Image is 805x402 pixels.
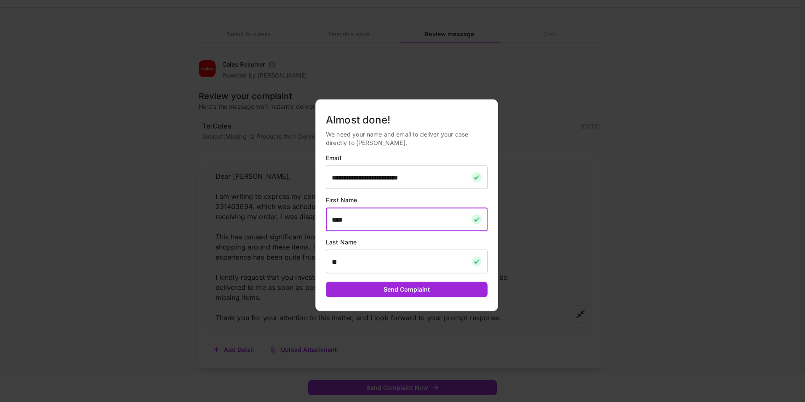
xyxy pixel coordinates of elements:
[326,196,488,204] p: First Name
[472,257,482,267] img: checkmark
[326,154,488,162] p: Email
[326,238,488,247] p: Last Name
[326,130,488,147] p: We need your name and email to deliver your case directly to [PERSON_NAME].
[326,113,488,127] h5: Almost done!
[326,282,488,297] button: Send Complaint
[472,172,482,182] img: checkmark
[472,214,482,225] img: checkmark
